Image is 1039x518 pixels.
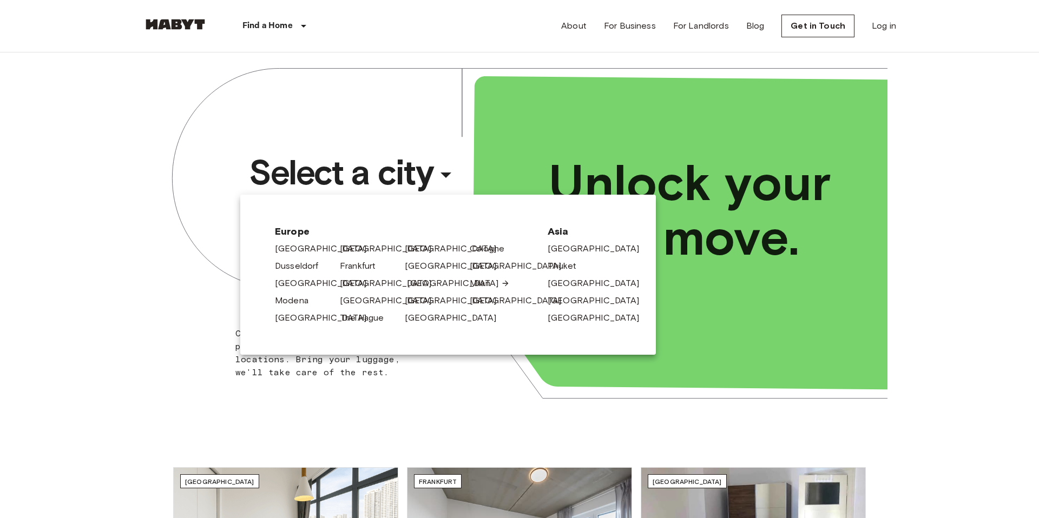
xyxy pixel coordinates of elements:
[275,294,319,307] a: Modena
[470,260,573,273] a: [GEOGRAPHIC_DATA]
[548,242,650,255] a: [GEOGRAPHIC_DATA]
[275,242,378,255] a: [GEOGRAPHIC_DATA]
[548,260,587,273] a: Phuket
[340,311,394,324] a: The Hague
[405,260,508,273] a: [GEOGRAPHIC_DATA]
[407,277,510,290] a: [GEOGRAPHIC_DATA]
[340,260,386,273] a: Frankfurt
[275,277,378,290] a: [GEOGRAPHIC_DATA]
[548,277,650,290] a: [GEOGRAPHIC_DATA]
[470,242,515,255] a: Cologne
[470,294,573,307] a: [GEOGRAPHIC_DATA]
[340,277,443,290] a: [GEOGRAPHIC_DATA]
[340,242,443,255] a: [GEOGRAPHIC_DATA]
[340,294,443,307] a: [GEOGRAPHIC_DATA]
[548,311,650,324] a: [GEOGRAPHIC_DATA]
[548,225,621,238] span: Asia
[405,311,508,324] a: [GEOGRAPHIC_DATA]
[275,225,530,238] span: Europe
[405,242,508,255] a: [GEOGRAPHIC_DATA]
[548,294,650,307] a: [GEOGRAPHIC_DATA]
[405,294,508,307] a: [GEOGRAPHIC_DATA]
[275,260,330,273] a: Dusseldorf
[275,311,378,324] a: [GEOGRAPHIC_DATA]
